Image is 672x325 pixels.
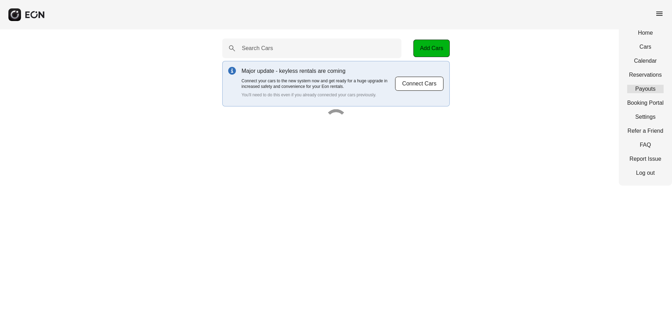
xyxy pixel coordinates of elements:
a: Report Issue [627,155,664,163]
a: Cars [627,43,664,51]
a: Home [627,29,664,37]
p: Major update - keyless rentals are coming [241,67,395,75]
a: Refer a Friend [627,127,664,135]
a: Reservations [627,71,664,79]
button: Connect Cars [395,76,444,91]
p: You'll need to do this even if you already connected your cars previously. [241,92,395,98]
a: Booking Portal [627,99,664,107]
span: menu [655,9,664,18]
a: Payouts [627,85,664,93]
a: FAQ [627,141,664,149]
a: Settings [627,113,664,121]
img: info [228,67,236,75]
button: Add Cars [413,40,450,57]
p: Connect your cars to the new system now and get ready for a huge upgrade in increased safety and ... [241,78,395,89]
a: Log out [627,169,664,177]
label: Search Cars [242,44,273,53]
a: Calendar [627,57,664,65]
